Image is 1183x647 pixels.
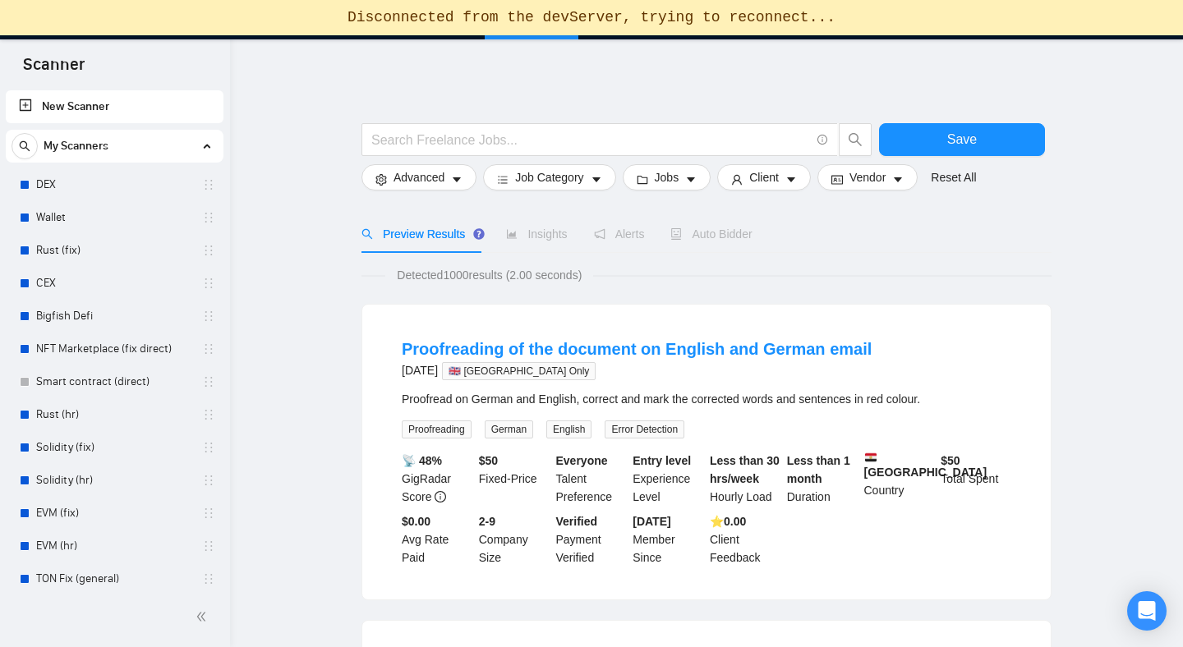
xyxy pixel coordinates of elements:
[394,168,444,186] span: Advanced
[556,454,608,467] b: Everyone
[629,452,707,506] div: Experience Level
[497,173,509,186] span: bars
[839,123,872,156] button: search
[629,512,707,567] div: Member Since
[710,515,746,528] b: ⭐️ 0.00
[202,342,215,356] span: holder
[202,375,215,388] span: holder
[546,420,591,438] span: English
[361,228,373,240] span: search
[196,608,212,625] span: double-left
[36,431,192,464] a: Solidity (fix)
[6,90,223,123] li: New Scanner
[12,133,38,159] button: search
[451,173,463,186] span: caret-down
[731,173,743,186] span: user
[749,168,779,186] span: Client
[36,365,192,398] a: Smart contract (direct)
[36,234,192,267] a: Rust (fix)
[361,164,476,190] button: settingAdvancedcaret-down
[385,266,593,284] span: Detected 1000 results (2.00 seconds)
[591,173,602,186] span: caret-down
[36,497,192,530] a: EVM (fix)
[840,132,871,147] span: search
[36,530,192,562] a: EVM (hr)
[202,310,215,323] span: holder
[402,515,430,528] b: $0.00
[787,454,850,485] b: Less than 1 month
[36,300,192,333] a: Bigfish Defi
[594,227,645,241] span: Alerts
[10,53,98,87] span: Scanner
[398,452,476,506] div: GigRadar Score
[515,168,583,186] span: Job Category
[375,173,387,186] span: setting
[506,228,518,240] span: area-chart
[485,420,533,438] span: German
[479,454,498,467] b: $ 50
[892,173,904,186] span: caret-down
[685,173,697,186] span: caret-down
[202,441,215,454] span: holder
[476,512,553,567] div: Company Size
[398,512,476,567] div: Avg Rate Paid
[483,164,615,190] button: barsJob Categorycaret-down
[479,515,495,528] b: 2-9
[36,168,192,201] a: DEX
[937,452,1015,506] div: Total Spent
[202,244,215,257] span: holder
[19,90,210,123] a: New Scanner
[202,507,215,520] span: holder
[1127,591,1167,631] div: Open Intercom Messenger
[402,360,872,380] div: [DATE]
[623,164,711,190] button: folderJobscaret-down
[605,420,684,438] span: Error Detection
[670,227,752,241] span: Auto Bidder
[553,452,630,506] div: Talent Preference
[361,227,480,241] span: Preview Results
[637,173,648,186] span: folder
[710,454,780,485] b: Less than 30 hrs/week
[202,277,215,290] span: holder
[506,227,567,241] span: Insights
[670,228,682,240] span: robot
[36,562,192,595] a: TON Fix (general)
[36,398,192,431] a: Rust (hr)
[202,474,215,487] span: holder
[202,408,215,421] span: holder
[202,211,215,224] span: holder
[36,464,192,497] a: Solidity (hr)
[36,201,192,234] a: Wallet
[44,130,108,163] span: My Scanners
[817,164,918,190] button: idcardVendorcaret-down
[865,452,877,463] img: 🇪🇬
[402,390,1011,408] div: Proofread on German and English, correct and mark the corrected words and sentences in red colour.
[36,267,192,300] a: CEX
[817,135,828,145] span: info-circle
[202,539,215,553] span: holder
[402,454,442,467] b: 📡 48%
[402,420,472,438] span: Proofreading
[371,130,810,150] input: Search Freelance Jobs...
[633,454,691,467] b: Entry level
[947,129,977,149] span: Save
[202,178,215,191] span: holder
[633,515,670,528] b: [DATE]
[472,227,486,241] div: Tooltip anchor
[202,572,215,585] span: holder
[849,168,886,186] span: Vendor
[556,515,598,528] b: Verified
[435,491,446,502] span: info-circle
[717,164,811,190] button: userClientcaret-down
[941,454,960,467] b: $ 50
[864,452,987,479] b: [GEOGRAPHIC_DATA]
[553,512,630,567] div: Payment Verified
[594,228,605,240] span: notification
[785,173,797,186] span: caret-down
[931,168,976,186] a: Reset All
[879,123,1045,156] button: Save
[707,512,784,567] div: Client Feedback
[402,340,872,358] a: Proofreading of the document on English and German email
[36,333,192,365] a: NFT Marketplace (fix direct)
[655,168,679,186] span: Jobs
